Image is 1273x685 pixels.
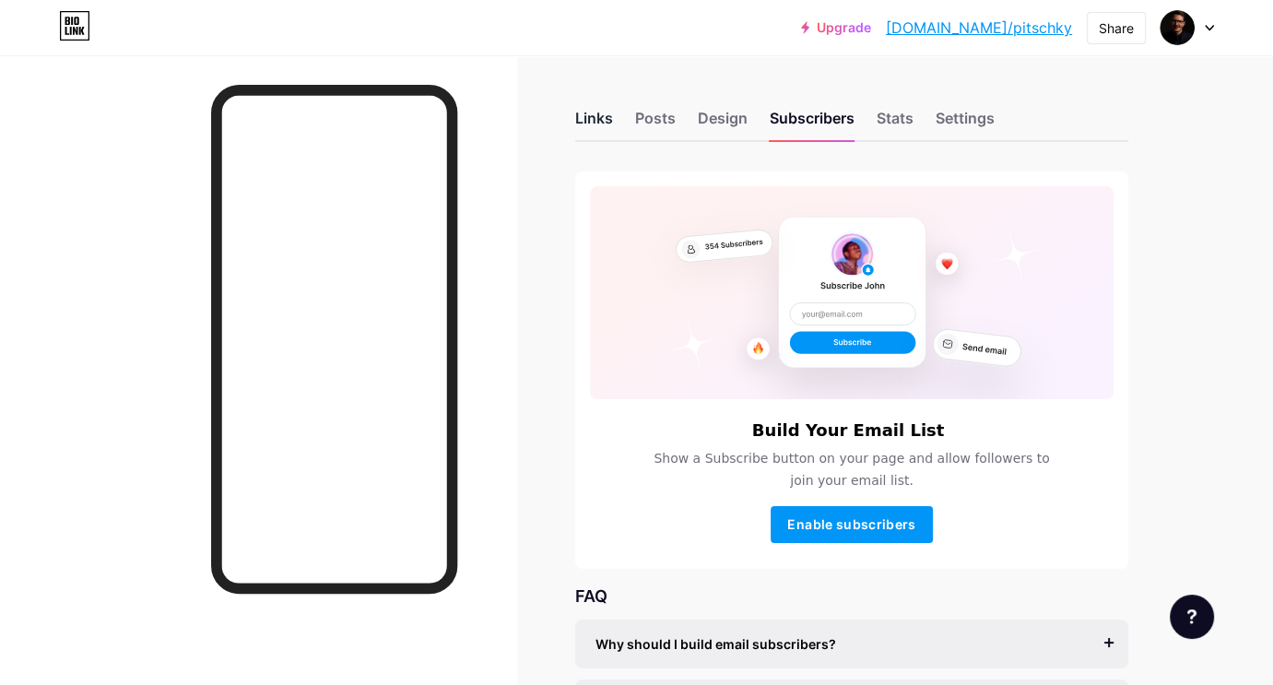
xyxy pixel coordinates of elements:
[771,506,933,543] button: Enable subscribers
[595,634,836,654] span: Why should I build email subscribers?
[1099,18,1134,38] div: Share
[1160,10,1195,45] img: pitschky
[936,107,995,140] div: Settings
[635,107,676,140] div: Posts
[575,584,1128,608] div: FAQ
[752,421,945,440] h6: Build Your Email List
[642,447,1061,491] span: Show a Subscribe button on your page and allow followers to join your email list.
[575,107,613,140] div: Links
[886,17,1072,39] a: [DOMAIN_NAME]/pitschky
[698,107,748,140] div: Design
[801,20,871,35] a: Upgrade
[877,107,913,140] div: Stats
[787,516,915,532] span: Enable subscribers
[770,107,855,140] div: Subscribers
